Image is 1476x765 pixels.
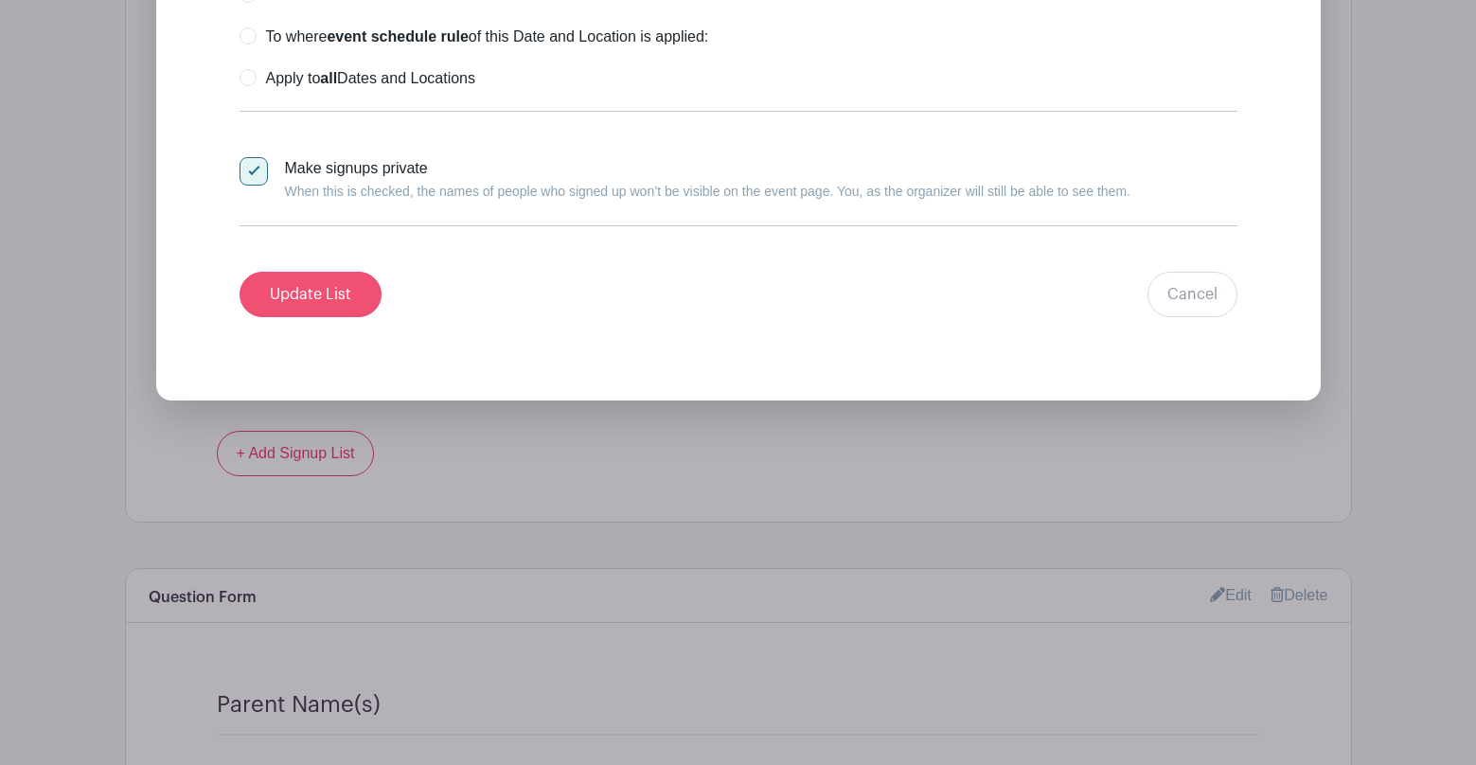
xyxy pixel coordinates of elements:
input: Update List [240,272,382,317]
strong: event schedule rule [327,28,468,44]
div: Make signups private [285,157,1130,203]
label: To where of this Date and Location is applied: [240,27,709,46]
a: Cancel [1147,272,1237,317]
label: Apply to Dates and Locations [240,69,475,88]
small: When this is checked, the names of people who signed up won’t be visible on the event page. You, ... [285,184,1130,199]
strong: all [320,70,337,86]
